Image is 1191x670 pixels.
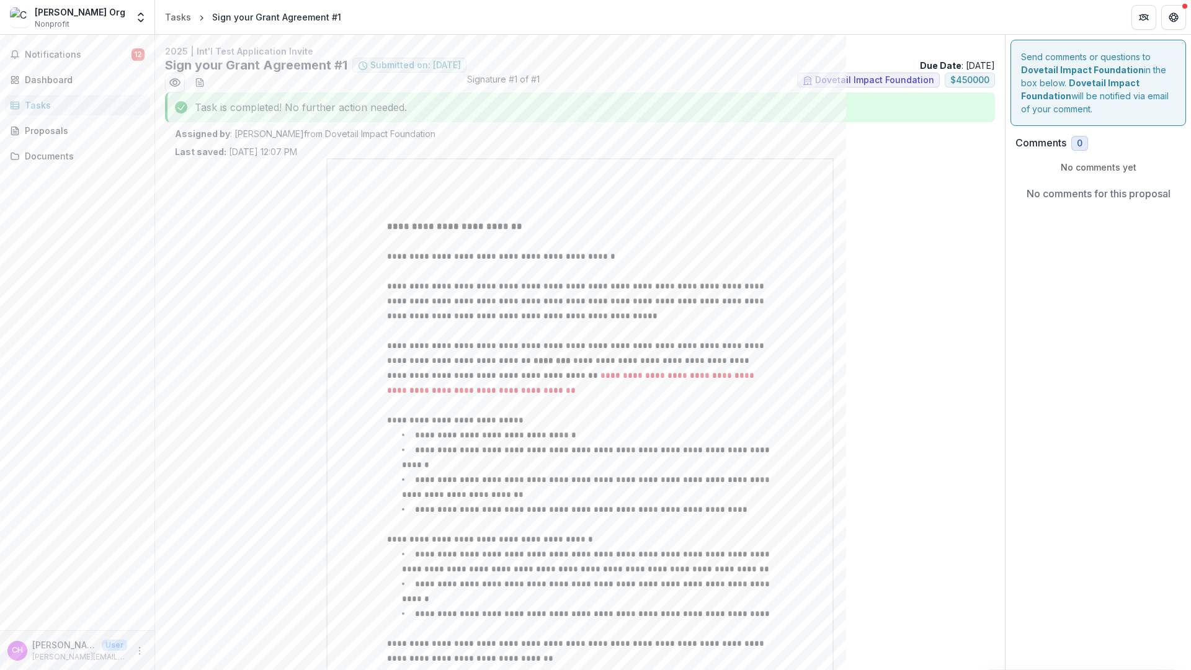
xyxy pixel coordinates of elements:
p: [PERSON_NAME][EMAIL_ADDRESS][DOMAIN_NAME] [32,651,127,663]
p: User [102,640,127,651]
strong: Assigned by [175,128,230,139]
div: Task is completed! No further action needed. [165,92,995,122]
button: download-word-button [190,73,210,92]
span: Submitted on: [DATE] [370,60,461,71]
h2: Sign your Grant Agreement #1 [165,58,347,73]
strong: Dovetail Impact Foundation [1021,78,1140,101]
span: Dovetail Impact Foundation [815,75,934,86]
p: 2025 | Int'l Test Application Invite [165,45,995,58]
img: Courtney's Org [10,7,30,27]
div: Tasks [25,99,140,112]
div: Sign your Grant Agreement #1 [212,11,341,24]
div: Tasks [165,11,191,24]
button: Get Help [1161,5,1186,30]
a: Documents [5,146,149,166]
a: Tasks [5,95,149,115]
h2: Comments [1015,137,1066,149]
button: Partners [1131,5,1156,30]
nav: breadcrumb [160,8,346,26]
span: Nonprofit [35,19,69,30]
span: 0 [1077,138,1082,149]
span: $ 450000 [950,75,989,86]
div: Courtney Eker Hardy [12,646,23,654]
p: : [DATE] [920,59,995,72]
div: Proposals [25,124,140,137]
button: Preview 1dbd5308-6009-49d6-8b56-69d3fefe3936.pdf [165,73,185,92]
p: No comments for this proposal [1027,186,1171,201]
p: [DATE] 12:07 PM [175,145,297,158]
span: Signature #1 of #1 [467,73,540,92]
a: Tasks [160,8,196,26]
div: Dashboard [25,73,140,86]
p: [PERSON_NAME] [PERSON_NAME] [32,638,97,651]
button: More [132,643,147,658]
span: Notifications [25,50,132,60]
p: : [PERSON_NAME] from Dovetail Impact Foundation [175,127,985,140]
a: Dashboard [5,69,149,90]
div: Send comments or questions to in the box below. will be notified via email of your comment. [1010,40,1186,126]
strong: Dovetail Impact Foundation [1021,65,1144,75]
strong: Due Date [920,60,961,71]
button: Open entity switcher [132,5,149,30]
span: 12 [132,48,145,61]
a: Proposals [5,120,149,141]
div: [PERSON_NAME] Org [35,6,125,19]
button: Notifications12 [5,45,149,65]
p: No comments yet [1015,161,1181,174]
div: Documents [25,150,140,163]
strong: Last saved: [175,146,226,157]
